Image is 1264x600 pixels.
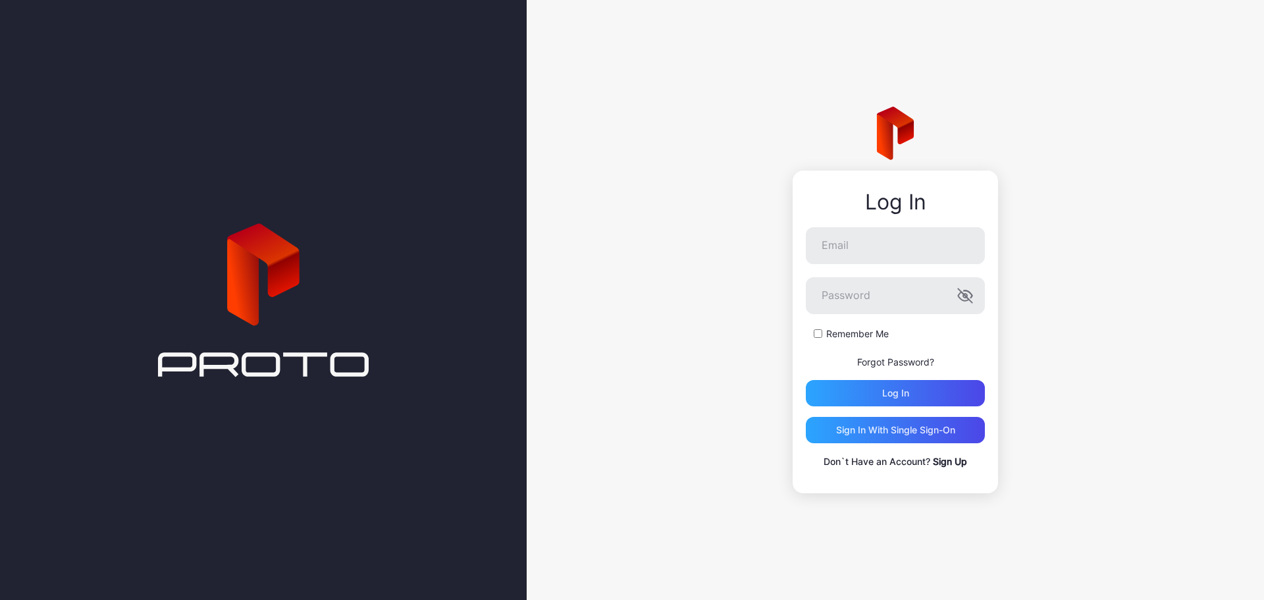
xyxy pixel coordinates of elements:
button: Log in [806,380,985,406]
input: Password [806,277,985,314]
div: Sign in With Single Sign-On [836,425,955,435]
div: Log in [882,388,909,398]
button: Sign in With Single Sign-On [806,417,985,443]
input: Email [806,227,985,264]
div: Log In [806,190,985,214]
button: Password [957,288,973,304]
label: Remember Me [826,327,889,341]
p: Don`t Have an Account? [806,454,985,470]
a: Forgot Password? [857,356,934,368]
a: Sign Up [933,456,967,467]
